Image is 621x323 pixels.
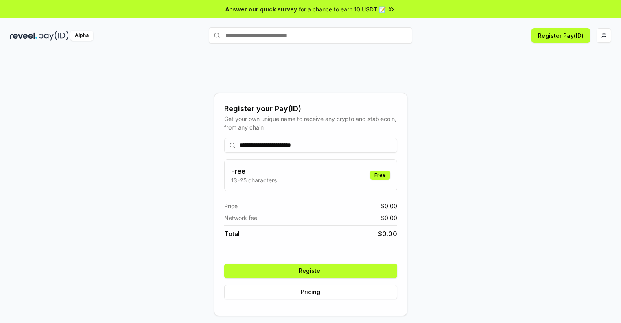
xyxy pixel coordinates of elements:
[381,202,397,210] span: $ 0.00
[224,264,397,278] button: Register
[378,229,397,239] span: $ 0.00
[231,166,277,176] h3: Free
[224,114,397,132] div: Get your own unique name to receive any crypto and stablecoin, from any chain
[10,31,37,41] img: reveel_dark
[225,5,297,13] span: Answer our quick survey
[224,202,238,210] span: Price
[370,171,390,180] div: Free
[231,176,277,185] p: 13-25 characters
[531,28,590,43] button: Register Pay(ID)
[381,213,397,222] span: $ 0.00
[39,31,69,41] img: pay_id
[70,31,93,41] div: Alpha
[224,229,240,239] span: Total
[224,213,257,222] span: Network fee
[299,5,386,13] span: for a chance to earn 10 USDT 📝
[224,103,397,114] div: Register your Pay(ID)
[224,285,397,299] button: Pricing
